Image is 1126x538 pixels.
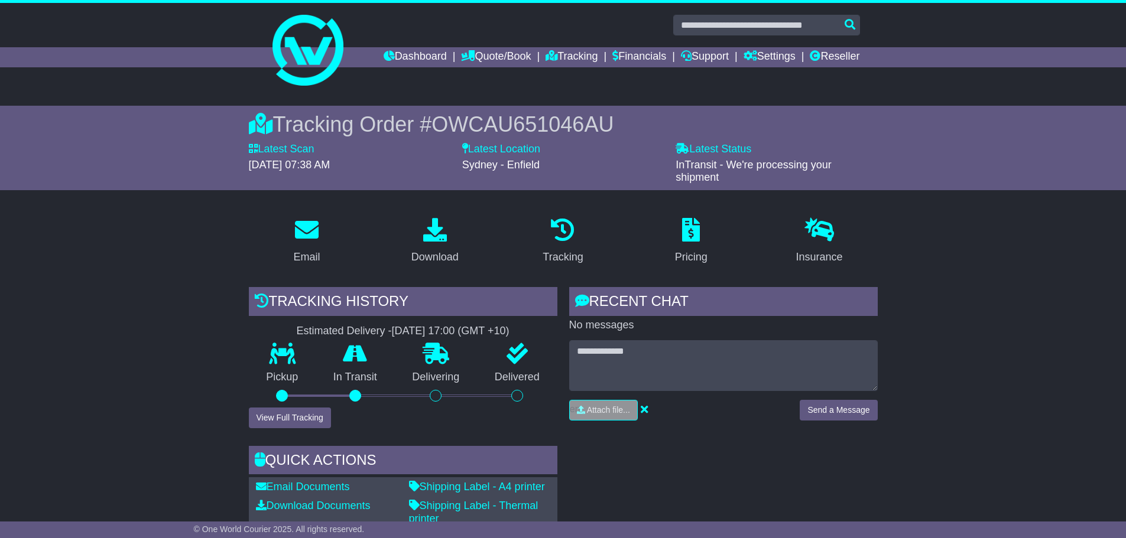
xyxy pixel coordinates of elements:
a: Email Documents [256,481,350,493]
a: Dashboard [384,47,447,67]
div: Tracking Order # [249,112,878,137]
div: Tracking [543,249,583,265]
a: Tracking [546,47,598,67]
p: Delivered [477,371,557,384]
a: Pricing [667,214,715,269]
a: Shipping Label - A4 printer [409,481,545,493]
div: Pricing [675,249,708,265]
p: No messages [569,319,878,332]
span: © One World Courier 2025. All rights reserved. [194,524,365,534]
a: Tracking [535,214,590,269]
label: Latest Location [462,143,540,156]
a: Insurance [788,214,851,269]
label: Latest Status [676,143,751,156]
button: View Full Tracking [249,407,331,428]
button: Send a Message [800,400,877,420]
a: Shipping Label - Thermal printer [409,500,538,524]
span: [DATE] 07:38 AM [249,159,330,171]
p: Pickup [249,371,316,384]
span: InTransit - We're processing your shipment [676,159,832,184]
a: Financials [612,47,666,67]
div: Quick Actions [249,446,557,478]
a: Download Documents [256,500,371,511]
a: Support [681,47,729,67]
div: Tracking history [249,287,557,319]
label: Latest Scan [249,143,314,156]
a: Quote/Book [461,47,531,67]
div: Email [293,249,320,265]
a: Email [285,214,327,269]
a: Settings [744,47,796,67]
a: Reseller [810,47,859,67]
span: Sydney - Enfield [462,159,540,171]
div: Estimated Delivery - [249,325,557,338]
div: Insurance [796,249,843,265]
p: Delivering [395,371,478,384]
a: Download [404,214,466,269]
span: OWCAU651046AU [431,112,614,136]
div: RECENT CHAT [569,287,878,319]
div: Download [411,249,459,265]
div: [DATE] 17:00 (GMT +10) [392,325,510,338]
p: In Transit [316,371,395,384]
